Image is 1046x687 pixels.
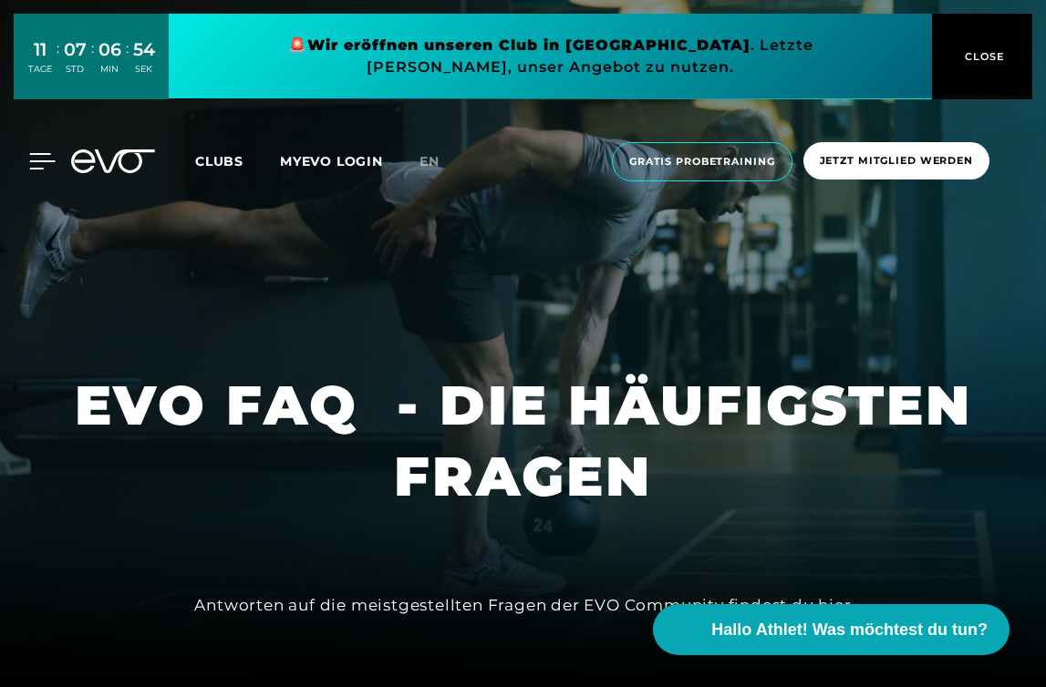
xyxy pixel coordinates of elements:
[91,38,94,87] div: :
[798,142,995,181] a: Jetzt Mitglied werden
[133,36,155,63] div: 54
[711,618,988,642] span: Hallo Athlet! Was möchtest du tun?
[64,36,87,63] div: 07
[195,152,280,169] a: Clubs
[629,154,775,169] span: Gratis Probetraining
[653,604,1010,655] button: Hallo Athlet! Was möchtest du tun?
[57,38,59,87] div: :
[15,370,1031,512] h1: EVO FAQ - DIE HÄUFIGSTEN FRAGEN
[28,36,52,63] div: 11
[126,38,129,87] div: :
[28,63,52,76] div: TAGE
[194,590,851,620] div: Antworten auf die meistgestellten Fragen der EVO Community findest du hier
[820,153,973,169] span: Jetzt Mitglied werden
[195,153,243,169] span: Clubs
[64,63,87,76] div: STD
[932,14,1032,99] button: CLOSE
[280,153,383,169] a: MYEVO LOGIN
[419,153,440,169] span: en
[960,48,1005,65] span: CLOSE
[419,151,461,172] a: en
[133,63,155,76] div: SEK
[98,63,121,76] div: MIN
[606,142,798,181] a: Gratis Probetraining
[98,36,121,63] div: 06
